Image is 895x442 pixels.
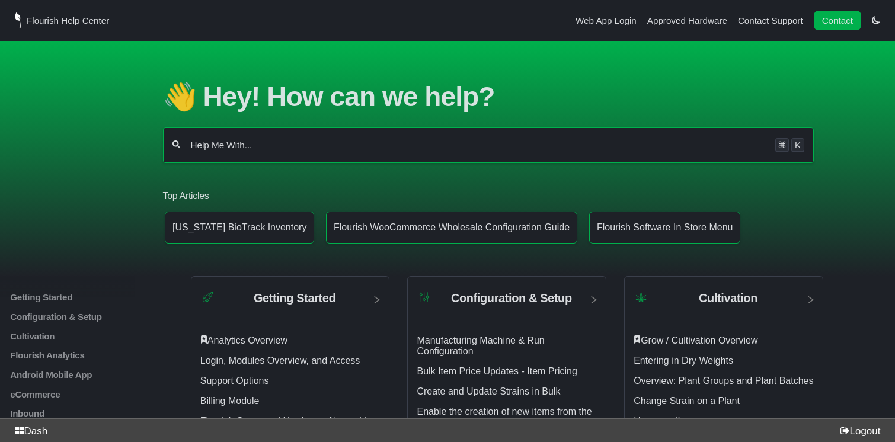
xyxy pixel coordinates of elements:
a: Article: Flourish WooCommerce Wholesale Configuration Guide [326,212,577,244]
a: Web App Login navigation item [576,15,637,25]
a: Entering in Dry Weights article [634,355,733,366]
section: Top Articles [163,172,814,252]
a: Enable the creation of new items from the Inventory Screens article [417,406,592,427]
a: Manufacturing Machine & Run Configuration article [417,335,544,356]
a: Switch dark mode setting [872,15,880,25]
a: Change Strain on a Plant article [634,396,740,406]
kbd: K [791,138,804,152]
a: Overview: Plant Groups and Plant Batches article [634,376,813,386]
a: Contact Support navigation item [738,15,803,25]
img: Category icon [200,290,215,305]
div: Keyboard shortcut for search [775,138,804,152]
a: Category icon Cultivation [625,286,823,321]
li: Contact desktop [811,12,864,29]
a: Dash [9,425,47,437]
div: ​ [634,335,814,346]
a: Contact [814,11,861,30]
a: Billing Module article [200,396,260,406]
a: Support Options article [200,376,269,386]
a: Category icon Getting Started [191,286,389,321]
a: Category icon Configuration & Setup [408,286,606,321]
a: Configuration & Setup [9,312,152,322]
p: Flourish WooCommerce Wholesale Configuration Guide [334,222,570,233]
h1: 👋 Hey! How can we help? [163,81,814,113]
a: Android Mobile App [9,370,152,380]
kbd: ⌘ [775,138,789,152]
a: How to split a group article [634,416,717,426]
a: Approved Hardware navigation item [647,15,727,25]
span: Flourish Help Center [27,15,109,25]
img: Category icon [634,290,648,305]
a: Create and Update Strains in Bulk article [417,386,560,396]
a: Article: Flourish Software In Store Menu [589,212,740,244]
img: Flourish Help Center Logo [15,12,21,28]
svg: Featured [200,335,207,344]
a: Flourish Supported Hardware, Networking, and Vendors article [200,416,379,437]
a: Inbound [9,408,152,418]
svg: Featured [634,335,641,344]
a: Flourish Analytics [9,350,152,360]
a: Cultivation [9,331,152,341]
h2: Cultivation [699,292,757,305]
div: ​ [200,335,381,346]
h2: Top Articles [163,190,814,203]
p: Flourish Software In Store Menu [597,222,733,233]
h2: Configuration & Setup [451,292,572,305]
input: Help Me With... [190,139,766,151]
a: Login, Modules Overview, and Access article [200,355,360,366]
img: Category icon [417,290,431,305]
a: Article: Connecticut BioTrack Inventory [165,212,314,244]
h2: Getting Started [254,292,335,305]
a: Flourish Help Center [15,12,109,28]
a: eCommerce [9,389,152,399]
a: Bulk Item Price Updates - Item Pricing article [417,366,577,376]
a: Analytics Overview article [207,335,287,345]
a: Grow / Cultivation Overview article [641,335,757,345]
a: Getting Started [9,292,152,302]
p: [US_STATE] BioTrack Inventory [172,222,306,233]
